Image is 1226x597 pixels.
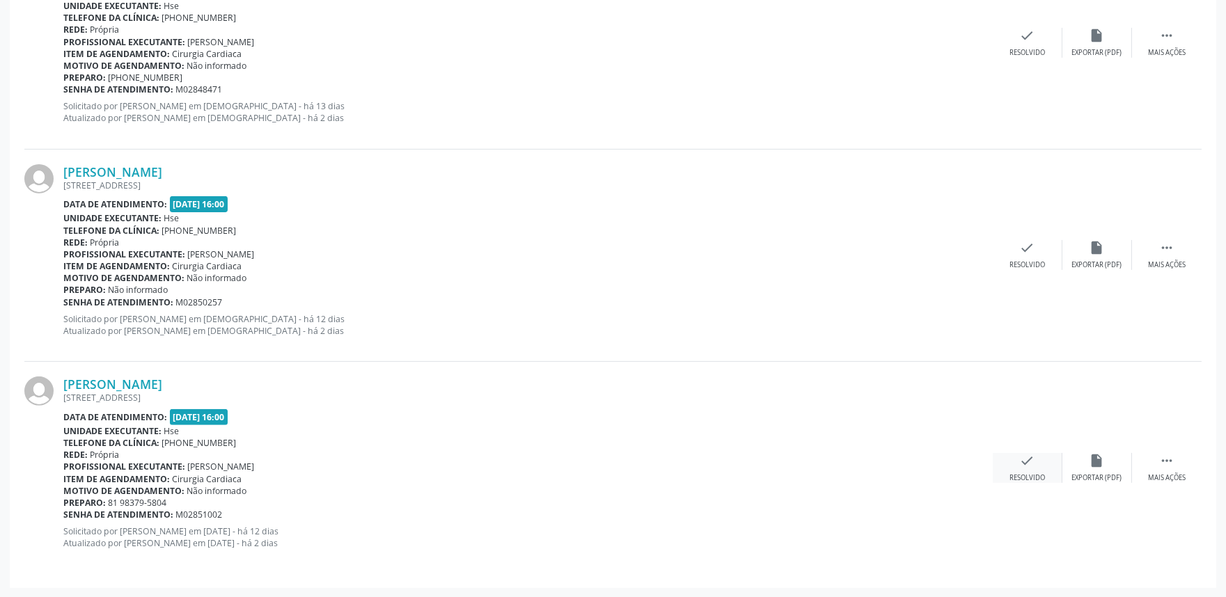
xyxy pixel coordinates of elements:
[1020,28,1035,43] i: check
[91,24,120,35] span: Própria
[63,72,106,83] b: Preparo:
[170,196,228,212] span: [DATE] 16:00
[63,24,88,35] b: Rede:
[1072,48,1122,58] div: Exportar (PDF)
[173,473,242,485] span: Cirurgia Cardiaca
[63,497,106,509] b: Preparo:
[63,48,170,60] b: Item de agendamento:
[24,164,54,193] img: img
[176,509,223,520] span: M02851002
[63,83,173,95] b: Senha de atendimento:
[91,237,120,248] span: Própria
[164,425,180,437] span: Hse
[1148,260,1186,270] div: Mais ações
[63,180,993,191] div: [STREET_ADDRESS]
[63,198,167,210] b: Data de atendimento:
[63,272,184,284] b: Motivo de agendamento:
[63,260,170,272] b: Item de agendamento:
[173,260,242,272] span: Cirurgia Cardiaca
[1020,240,1035,255] i: check
[188,461,255,472] span: [PERSON_NAME]
[1148,473,1186,483] div: Mais ações
[164,212,180,224] span: Hse
[173,48,242,60] span: Cirurgia Cardiaca
[1148,48,1186,58] div: Mais ações
[109,497,167,509] span: 81 98379-5804
[63,473,170,485] b: Item de agendamento:
[63,313,993,337] p: Solicitado por [PERSON_NAME] em [DEMOGRAPHIC_DATA] - há 12 dias Atualizado por [PERSON_NAME] em [...
[187,60,247,72] span: Não informado
[109,284,168,296] span: Não informado
[1090,453,1105,468] i: insert_drive_file
[162,12,237,24] span: [PHONE_NUMBER]
[63,60,184,72] b: Motivo de agendamento:
[63,248,185,260] b: Profissional executante:
[91,449,120,461] span: Própria
[24,376,54,406] img: img
[162,225,237,237] span: [PHONE_NUMBER]
[1090,28,1105,43] i: insert_drive_file
[176,83,223,95] span: M02848471
[63,485,184,497] b: Motivo de agendamento:
[63,296,173,308] b: Senha de atendimento:
[1159,240,1174,255] i: 
[1009,48,1045,58] div: Resolvido
[63,411,167,423] b: Data de atendimento:
[63,437,159,449] b: Telefone da clínica:
[63,449,88,461] b: Rede:
[109,72,183,83] span: [PHONE_NUMBER]
[63,225,159,237] b: Telefone da clínica:
[63,525,993,549] p: Solicitado por [PERSON_NAME] em [DATE] - há 12 dias Atualizado por [PERSON_NAME] em [DATE] - há 2...
[1020,453,1035,468] i: check
[188,36,255,48] span: [PERSON_NAME]
[187,485,247,497] span: Não informado
[63,100,993,124] p: Solicitado por [PERSON_NAME] em [DEMOGRAPHIC_DATA] - há 13 dias Atualizado por [PERSON_NAME] em [...
[176,296,223,308] span: M02850257
[63,461,185,472] b: Profissional executante:
[63,376,162,392] a: [PERSON_NAME]
[187,272,247,284] span: Não informado
[63,12,159,24] b: Telefone da clínica:
[63,36,185,48] b: Profissional executante:
[63,425,162,437] b: Unidade executante:
[63,164,162,180] a: [PERSON_NAME]
[63,392,993,404] div: [STREET_ADDRESS]
[1159,453,1174,468] i: 
[1072,473,1122,483] div: Exportar (PDF)
[63,284,106,296] b: Preparo:
[162,437,237,449] span: [PHONE_NUMBER]
[1009,473,1045,483] div: Resolvido
[1009,260,1045,270] div: Resolvido
[63,212,162,224] b: Unidade executante:
[1159,28,1174,43] i: 
[170,409,228,425] span: [DATE] 16:00
[188,248,255,260] span: [PERSON_NAME]
[63,237,88,248] b: Rede:
[1090,240,1105,255] i: insert_drive_file
[1072,260,1122,270] div: Exportar (PDF)
[63,509,173,520] b: Senha de atendimento:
